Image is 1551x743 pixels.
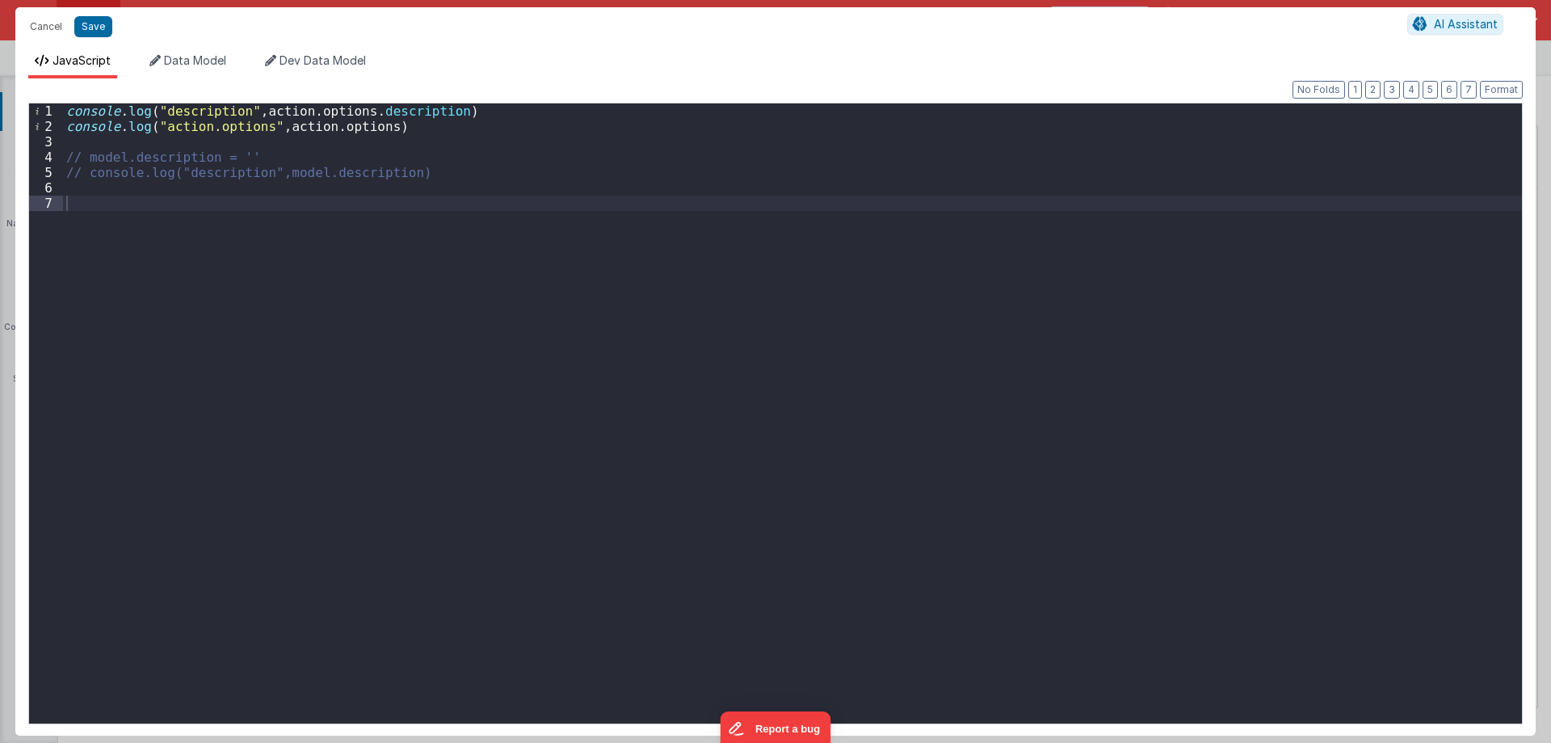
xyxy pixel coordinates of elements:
[280,53,366,67] span: Dev Data Model
[1434,17,1498,31] span: AI Assistant
[53,53,111,67] span: JavaScript
[29,119,63,134] div: 2
[1461,81,1477,99] button: 7
[1384,81,1400,99] button: 3
[1292,81,1345,99] button: No Folds
[1407,14,1503,35] button: AI Assistant
[1423,81,1438,99] button: 5
[1365,81,1381,99] button: 2
[1403,81,1419,99] button: 4
[1441,81,1457,99] button: 6
[22,15,70,38] button: Cancel
[29,150,63,165] div: 4
[29,196,63,211] div: 7
[29,134,63,150] div: 3
[1348,81,1362,99] button: 1
[29,103,63,119] div: 1
[74,16,112,37] button: Save
[29,165,63,180] div: 5
[29,180,63,196] div: 6
[164,53,226,67] span: Data Model
[1480,81,1523,99] button: Format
